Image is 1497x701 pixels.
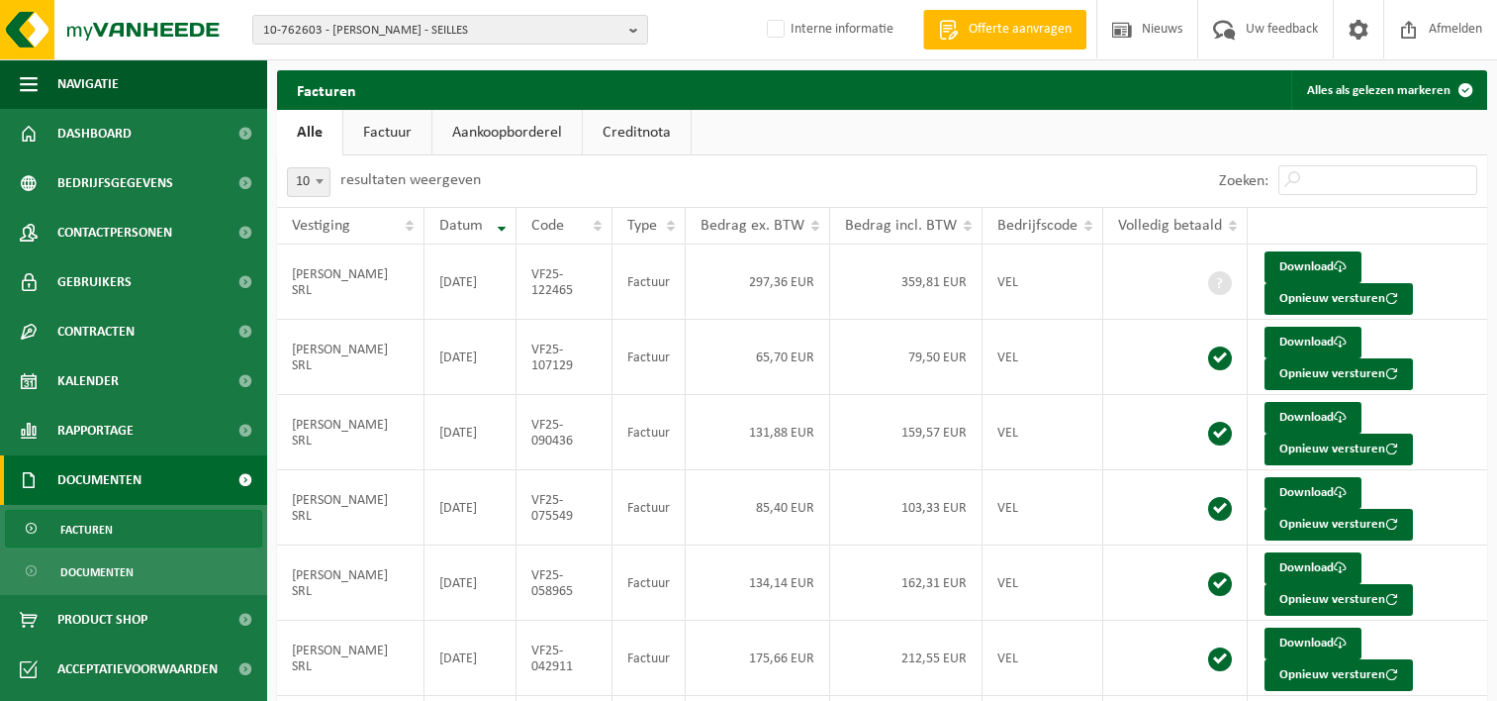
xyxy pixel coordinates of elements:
[516,470,612,546] td: VF25-075549
[1264,402,1361,434] a: Download
[1264,628,1361,659] a: Download
[263,16,621,46] span: 10-762603 - [PERSON_NAME] - SEILLES
[923,10,1086,50] a: Offerte aanvragen
[845,218,957,234] span: Bedrag incl. BTW
[277,70,376,109] h2: Facturen
[982,470,1103,546] td: VEL
[424,546,516,621] td: [DATE]
[627,218,657,234] span: Type
[57,158,173,208] span: Bedrijfsgegevens
[830,546,982,621] td: 162,31 EUR
[424,320,516,395] td: [DATE]
[57,455,141,505] span: Documenten
[964,20,1076,40] span: Offerte aanvragen
[277,395,424,470] td: [PERSON_NAME] SRL
[982,245,1103,320] td: VEL
[57,59,119,109] span: Navigatie
[1264,358,1413,390] button: Opnieuw versturen
[1264,327,1361,358] a: Download
[5,552,262,590] a: Documenten
[277,470,424,546] td: [PERSON_NAME] SRL
[830,245,982,320] td: 359,81 EUR
[830,621,982,696] td: 212,55 EUR
[57,356,119,406] span: Kalender
[1264,477,1361,509] a: Download
[612,320,686,395] td: Factuur
[612,470,686,546] td: Factuur
[57,595,147,645] span: Product Shop
[686,395,830,470] td: 131,88 EUR
[997,218,1077,234] span: Bedrijfscode
[57,208,172,257] span: Contactpersonen
[982,395,1103,470] td: VEL
[516,395,612,470] td: VF25-090436
[277,110,342,155] a: Alle
[1264,283,1413,315] button: Opnieuw versturen
[686,546,830,621] td: 134,14 EUR
[1264,659,1413,691] button: Opnieuw versturen
[531,218,564,234] span: Code
[60,511,113,549] span: Facturen
[830,470,982,546] td: 103,33 EUR
[612,245,686,320] td: Factuur
[432,110,582,155] a: Aankoopborderel
[277,320,424,395] td: [PERSON_NAME] SRL
[1118,218,1222,234] span: Volledig betaald
[1264,552,1361,584] a: Download
[277,546,424,621] td: [PERSON_NAME] SRL
[5,510,262,548] a: Facturen
[763,15,893,45] label: Interne informatie
[57,307,135,356] span: Contracten
[1219,173,1268,189] label: Zoeken:
[982,320,1103,395] td: VEL
[57,257,132,307] span: Gebruikers
[424,245,516,320] td: [DATE]
[701,218,804,234] span: Bedrag ex. BTW
[340,172,481,188] label: resultaten weergeven
[516,245,612,320] td: VF25-122465
[686,320,830,395] td: 65,70 EUR
[287,167,330,197] span: 10
[1264,509,1413,541] button: Opnieuw versturen
[686,621,830,696] td: 175,66 EUR
[830,395,982,470] td: 159,57 EUR
[612,621,686,696] td: Factuur
[686,245,830,320] td: 297,36 EUR
[424,621,516,696] td: [DATE]
[1264,434,1413,465] button: Opnieuw versturen
[277,621,424,696] td: [PERSON_NAME] SRL
[288,168,329,196] span: 10
[277,245,424,320] td: [PERSON_NAME] SRL
[292,218,350,234] span: Vestiging
[982,621,1103,696] td: VEL
[583,110,691,155] a: Creditnota
[57,406,134,455] span: Rapportage
[516,320,612,395] td: VF25-107129
[60,553,134,591] span: Documenten
[252,15,648,45] button: 10-762603 - [PERSON_NAME] - SEILLES
[1264,251,1361,283] a: Download
[1291,70,1485,110] button: Alles als gelezen markeren
[612,395,686,470] td: Factuur
[343,110,431,155] a: Factuur
[424,470,516,546] td: [DATE]
[439,218,483,234] span: Datum
[686,470,830,546] td: 85,40 EUR
[830,320,982,395] td: 79,50 EUR
[982,546,1103,621] td: VEL
[516,546,612,621] td: VF25-058965
[57,645,218,694] span: Acceptatievoorwaarden
[612,546,686,621] td: Factuur
[57,109,132,158] span: Dashboard
[424,395,516,470] td: [DATE]
[1264,584,1413,616] button: Opnieuw versturen
[516,621,612,696] td: VF25-042911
